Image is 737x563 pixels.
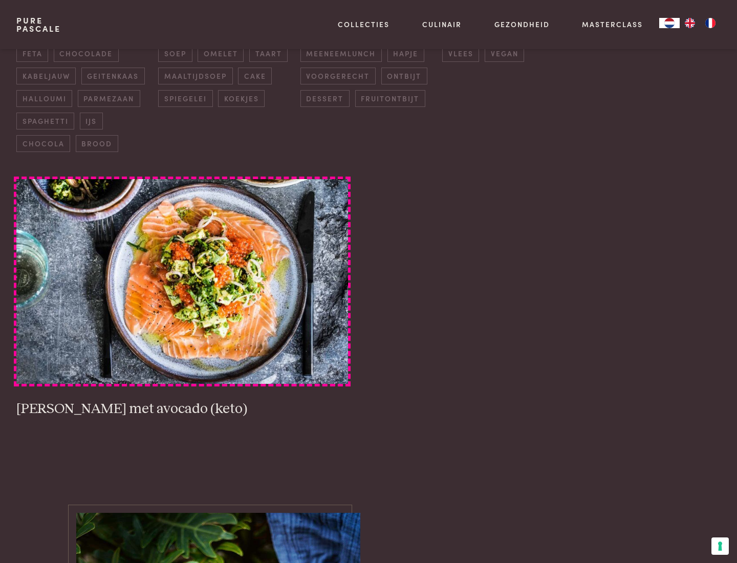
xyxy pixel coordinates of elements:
a: Rauwe zalm met avocado (keto) [PERSON_NAME] met avocado (keto) [16,179,348,418]
span: koekjes [218,90,265,107]
span: chocolade [54,45,119,62]
span: halloumi [16,90,72,107]
span: fruitontbijt [355,90,425,107]
span: meeneemlunch [300,45,382,62]
span: spaghetti [16,113,74,129]
a: FR [700,18,721,28]
span: maaltijdsoep [158,68,232,84]
span: cake [238,68,272,84]
span: vegan [485,45,524,62]
a: EN [680,18,700,28]
button: Uw voorkeuren voor toestemming voor trackingtechnologieën [711,537,729,555]
aside: Language selected: Nederlands [659,18,721,28]
a: PurePascale [16,16,61,33]
span: soep [158,45,192,62]
span: feta [16,45,48,62]
a: Culinair [422,19,462,30]
span: ontbijt [381,68,427,84]
a: NL [659,18,680,28]
a: Masterclass [582,19,643,30]
span: ijs [80,113,103,129]
span: chocola [16,135,70,152]
img: Rauwe zalm met avocado (keto) [16,179,348,384]
span: kabeljauw [16,68,76,84]
ul: Language list [680,18,721,28]
span: vlees [442,45,479,62]
span: spiegelei [158,90,212,107]
span: brood [76,135,118,152]
span: voorgerecht [300,68,376,84]
h3: [PERSON_NAME] met avocado (keto) [16,400,348,418]
span: omelet [198,45,244,62]
a: Gezondheid [494,19,550,30]
span: taart [249,45,288,62]
span: dessert [300,90,350,107]
div: Language [659,18,680,28]
span: parmezaan [78,90,140,107]
a: Collecties [338,19,389,30]
span: geitenkaas [81,68,145,84]
span: hapje [387,45,424,62]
